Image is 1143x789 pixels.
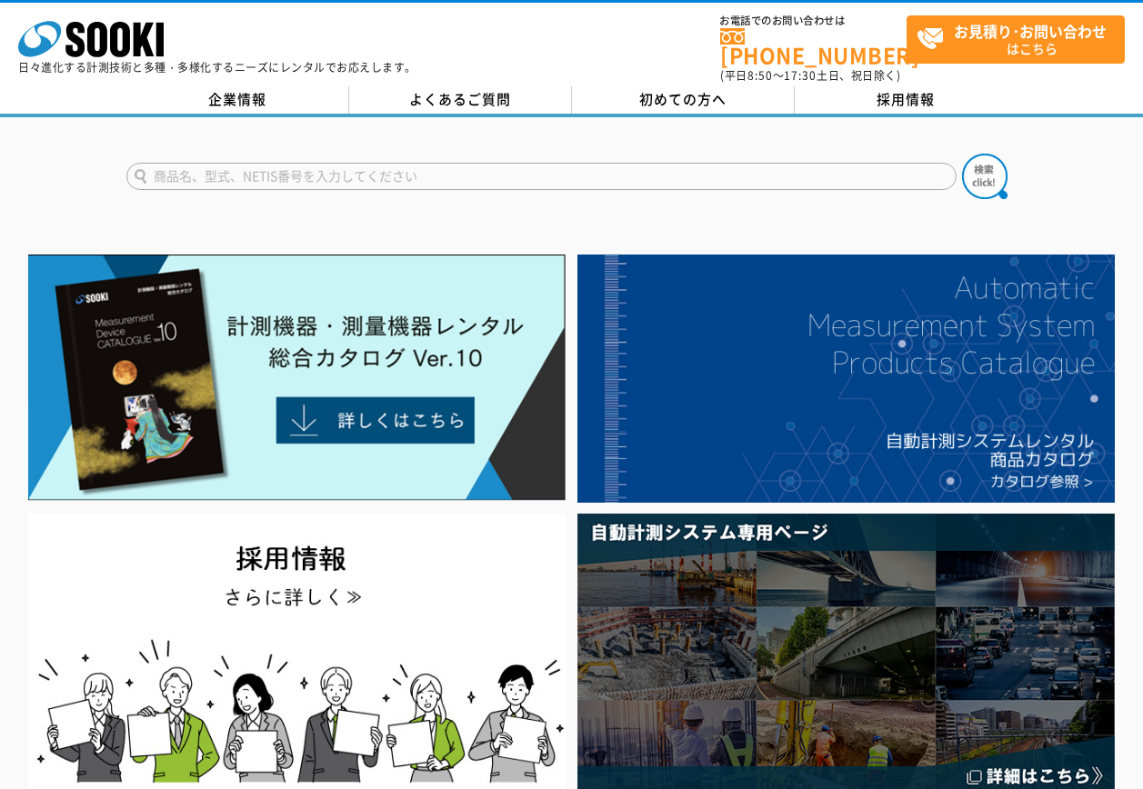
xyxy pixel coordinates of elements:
[720,67,900,84] span: (平日 ～ 土日、祝日除く)
[784,67,817,84] span: 17:30
[639,89,727,109] span: 初めての方へ
[907,15,1125,64] a: お見積り･お問い合わせはこちら
[349,86,572,114] a: よくあるご質問
[795,86,1018,114] a: 採用情報
[720,15,907,26] span: お電話でのお問い合わせは
[954,20,1107,42] strong: お見積り･お問い合わせ
[28,255,566,501] img: Catalog Ver10
[747,67,773,84] span: 8:50
[720,28,907,65] a: [PHONE_NUMBER]
[126,86,349,114] a: 企業情報
[126,163,957,190] input: 商品名、型式、NETIS番号を入力してください
[917,16,1124,62] span: はこちら
[962,154,1008,199] img: btn_search.png
[18,62,416,73] p: 日々進化する計測技術と多種・多様化するニーズにレンタルでお応えします。
[577,255,1115,503] img: 自動計測システムカタログ
[572,86,795,114] a: 初めての方へ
